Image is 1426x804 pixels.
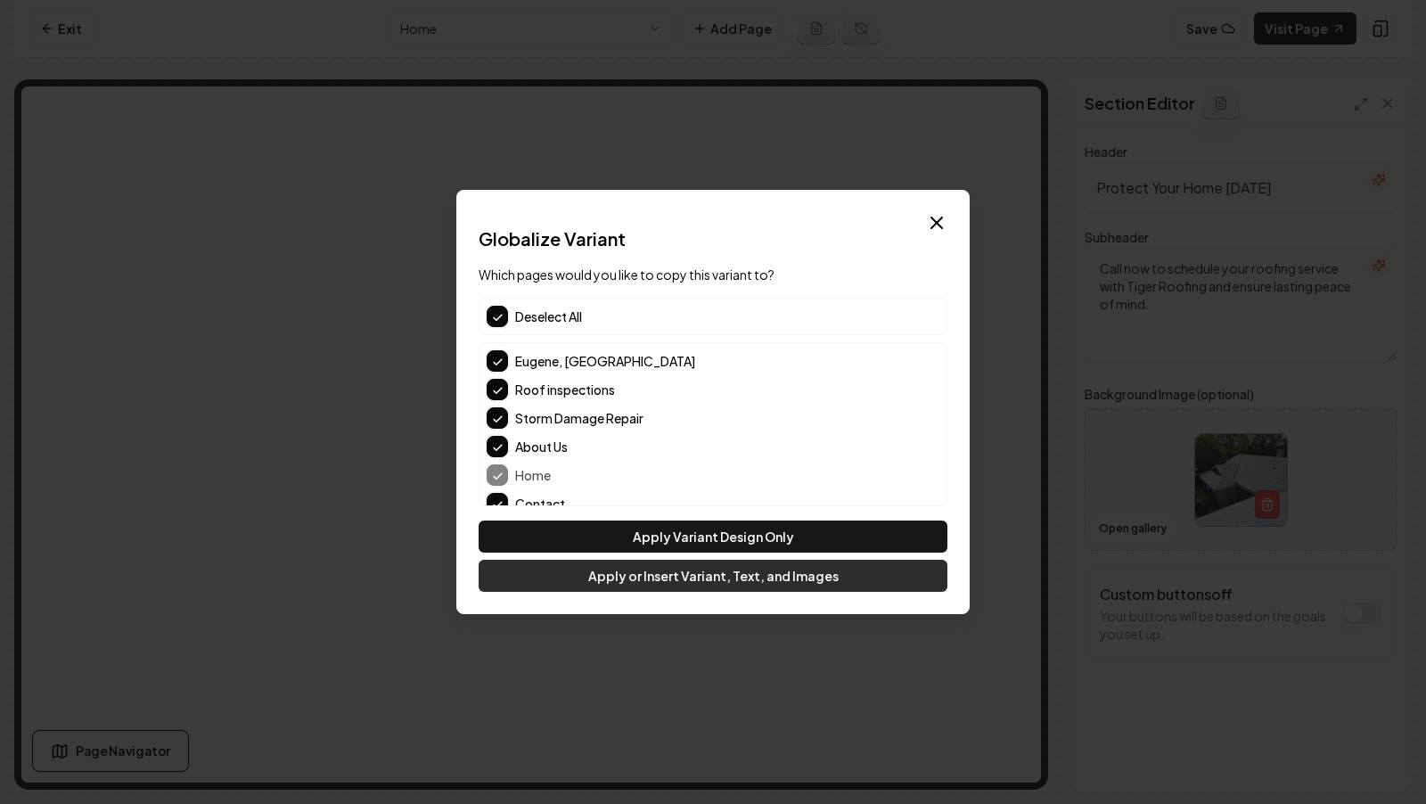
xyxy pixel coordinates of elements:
span: Deselect All [515,308,582,325]
label: About Us [515,440,939,453]
p: Which pages would you like to copy this variant to? [479,266,947,283]
label: Roof inspections [515,383,939,396]
label: Storm Damage Repair [515,412,939,424]
button: Apply or Insert Variant, Text, and Images [479,560,947,592]
button: Apply Variant Design Only [479,521,947,553]
label: Home [515,469,939,481]
label: Contact [515,497,939,510]
h2: Globalize Variant [479,226,947,251]
label: Eugene, [GEOGRAPHIC_DATA] [515,355,939,367]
